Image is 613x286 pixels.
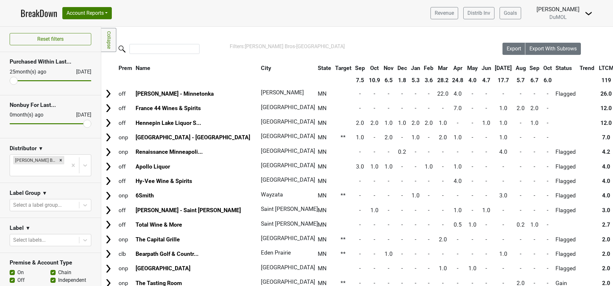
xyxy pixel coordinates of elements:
span: - [401,192,403,199]
div: [PERSON_NAME] Bros-[GEOGRAPHIC_DATA] [13,156,57,164]
th: 4.7 [480,74,493,86]
span: - [428,207,430,213]
span: - [547,163,548,170]
td: off [117,218,134,232]
a: [GEOGRAPHIC_DATA] - [GEOGRAPHIC_DATA] [136,134,250,141]
span: MN [318,178,327,184]
span: [GEOGRAPHIC_DATA] [261,133,315,139]
span: - [401,105,403,111]
span: 12.0 [600,120,612,126]
th: Sep: activate to sort column ascending [528,62,541,74]
span: - [388,221,389,228]
span: - [359,105,361,111]
th: Oct: activate to sort column ascending [367,62,382,74]
span: - [415,163,416,170]
span: 2.0 [530,105,538,111]
span: 3.0 [602,207,610,213]
span: 2.0 [412,120,420,126]
span: 1.0 [454,134,462,141]
td: Flagged [554,174,578,188]
a: BreakDown [21,6,57,20]
span: - [428,192,430,199]
span: - [401,134,403,141]
h3: Distributor [10,145,37,152]
span: MN [318,163,327,170]
span: [GEOGRAPHIC_DATA] [261,162,315,169]
span: - [428,91,430,97]
span: Saint [PERSON_NAME] [261,206,318,212]
h3: Purchased Within Last... [10,58,91,65]
span: Saint [PERSON_NAME] [261,221,318,227]
span: 1.0 [398,120,406,126]
th: Nov: activate to sort column ascending [382,62,395,74]
span: 2.0 [370,120,378,126]
span: MN [318,134,327,141]
span: - [401,178,403,184]
span: - [485,134,487,141]
span: - [442,207,444,213]
span: - [485,192,487,199]
span: MN [318,120,327,126]
a: Hy-Vee Wine & Spirits [136,178,192,184]
img: Arrow right [103,133,113,142]
span: Status [555,65,572,71]
img: Arrow right [103,220,113,230]
th: 1.8 [396,74,409,86]
span: - [359,221,361,228]
span: - [401,163,403,170]
span: - [520,207,521,213]
label: Off [17,276,25,284]
label: On [17,269,24,276]
span: - [457,149,458,155]
span: - [547,105,548,111]
td: off [117,203,134,217]
span: - [485,149,487,155]
span: 0.5 [454,221,462,228]
th: Status: activate to sort column ascending [554,62,578,74]
span: MN [318,105,327,111]
span: - [534,91,535,97]
span: - [485,178,487,184]
th: 6.7 [528,74,541,86]
span: ▼ [42,189,47,197]
span: - [374,221,375,228]
span: DuMOL [549,14,567,20]
a: Distrib Inv [463,7,494,19]
span: - [472,149,473,155]
th: &nbsp;: activate to sort column ascending [102,62,116,74]
span: 2.0 [517,105,525,111]
span: - [442,192,444,199]
span: 1.0 [370,207,378,213]
span: [GEOGRAPHIC_DATA] [261,118,315,125]
span: - [442,163,444,170]
span: 1.0 [530,221,538,228]
span: 2.0 [439,134,447,141]
span: 1.0 [454,207,462,213]
th: 5.3 [409,74,422,86]
span: - [415,178,416,184]
div: Filters: [230,43,484,50]
span: 1.0 [482,207,490,213]
span: MN [318,221,327,228]
span: - [520,134,521,141]
img: Arrow right [103,176,113,186]
span: - [374,149,375,155]
a: Revenue [431,7,458,19]
span: 2.0 [356,120,364,126]
span: 22.0 [437,91,449,97]
span: 7.0 [602,134,610,141]
span: 26.0 [600,91,612,97]
span: - [534,149,535,155]
span: 1.0 [412,192,420,199]
span: - [428,105,430,111]
span: - [401,91,403,97]
span: [GEOGRAPHIC_DATA] [261,177,315,183]
span: - [534,134,535,141]
span: - [485,221,487,228]
span: - [547,207,548,213]
img: Arrow right [103,147,113,157]
th: Name: activate to sort column ascending [134,62,259,74]
span: Target [335,65,351,71]
img: Arrow right [103,205,113,215]
span: 2.0 [425,120,433,126]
